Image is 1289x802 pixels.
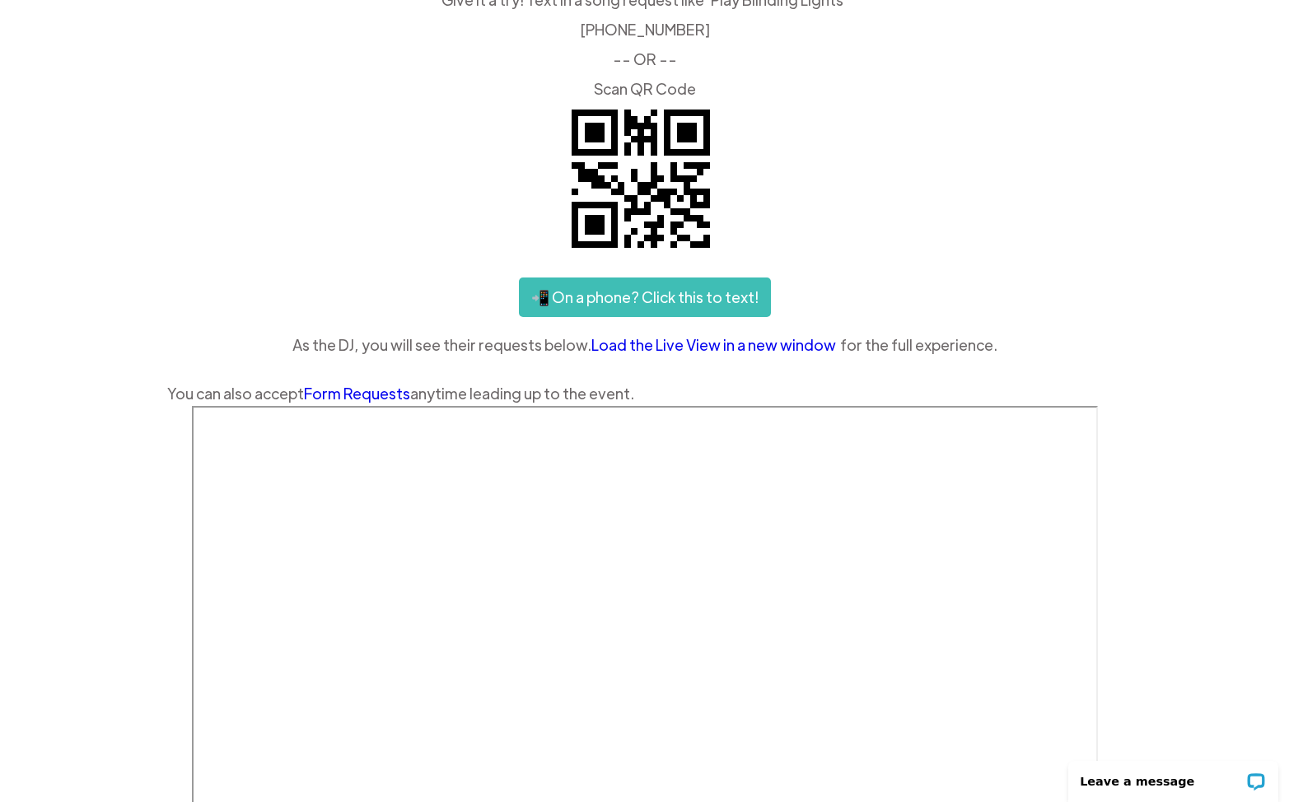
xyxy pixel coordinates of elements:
[558,96,723,261] img: QR code
[519,277,771,317] a: 📲 On a phone? Click this to text!
[167,381,1123,406] div: You can also accept anytime leading up to the event.
[1058,750,1289,802] iframe: LiveChat chat widget
[591,333,840,357] a: Load the Live View in a new window
[304,384,410,403] a: Form Requests
[167,333,1123,357] div: As the DJ, you will see their requests below. for the full experience.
